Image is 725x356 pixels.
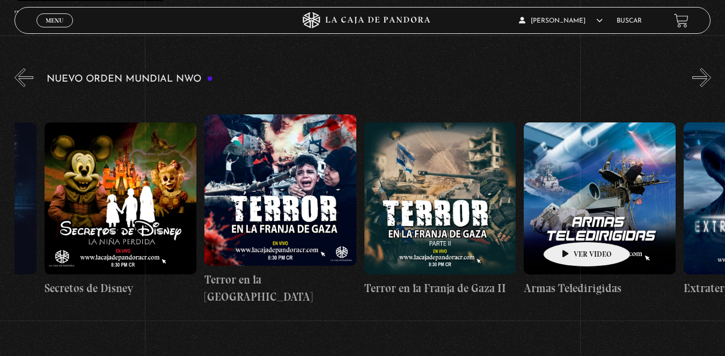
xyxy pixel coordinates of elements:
h4: Taller Ciberseguridad Nivel I [14,6,166,24]
h4: Terror en la [GEOGRAPHIC_DATA] [204,271,356,305]
a: Buscar [617,18,642,24]
h4: Terror en la Franja de Gaza II [364,280,516,297]
h4: Armas Teledirigidas [524,280,676,297]
button: Previous [14,68,33,87]
h3: Nuevo Orden Mundial NWO [47,74,213,84]
span: [PERSON_NAME] [519,18,603,24]
button: Next [692,68,711,87]
a: Terror en la Franja de Gaza II [364,95,516,324]
a: Secretos de Disney [45,95,196,324]
span: Menu [46,17,63,24]
a: Armas Teledirigidas [524,95,676,324]
span: Cerrar [42,26,67,34]
h4: Secretos de Disney [45,280,196,297]
a: View your shopping cart [674,13,689,28]
a: Terror en la [GEOGRAPHIC_DATA] [204,95,356,324]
